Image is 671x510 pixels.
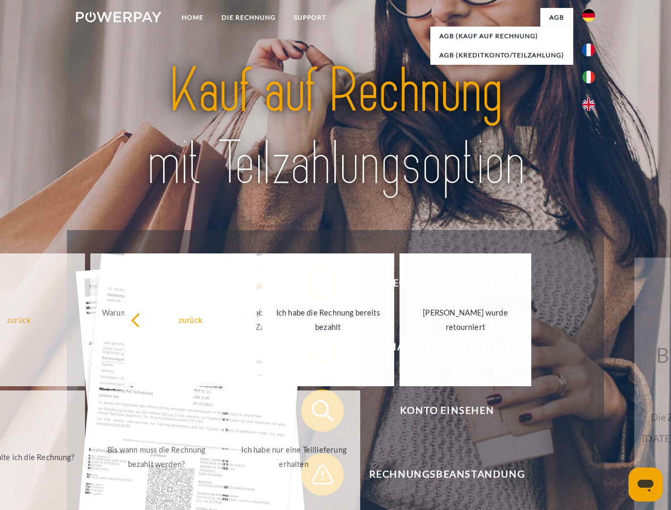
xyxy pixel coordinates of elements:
[234,443,354,471] div: Ich habe nur eine Teillieferung erhalten
[582,98,595,111] img: en
[317,453,577,496] span: Rechnungsbeanstandung
[101,51,570,203] img: title-powerpay_de.svg
[97,305,216,334] div: Warum habe ich eine Rechnung erhalten?
[213,8,285,27] a: DIE RECHNUNG
[268,305,388,334] div: Ich habe die Rechnung bereits bezahlt
[301,389,577,432] button: Konto einsehen
[301,453,577,496] button: Rechnungsbeanstandung
[582,44,595,56] img: fr
[582,9,595,22] img: de
[430,27,573,46] a: AGB (Kauf auf Rechnung)
[317,389,577,432] span: Konto einsehen
[76,12,162,22] img: logo-powerpay-white.svg
[406,305,525,334] div: [PERSON_NAME] wurde retourniert
[97,443,216,471] div: Bis wann muss die Rechnung bezahlt werden?
[131,312,250,327] div: zurück
[628,467,662,501] iframe: Schaltfläche zum Öffnen des Messaging-Fensters
[173,8,213,27] a: Home
[540,8,573,27] a: agb
[582,71,595,83] img: it
[430,46,573,65] a: AGB (Kreditkonto/Teilzahlung)
[285,8,335,27] a: SUPPORT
